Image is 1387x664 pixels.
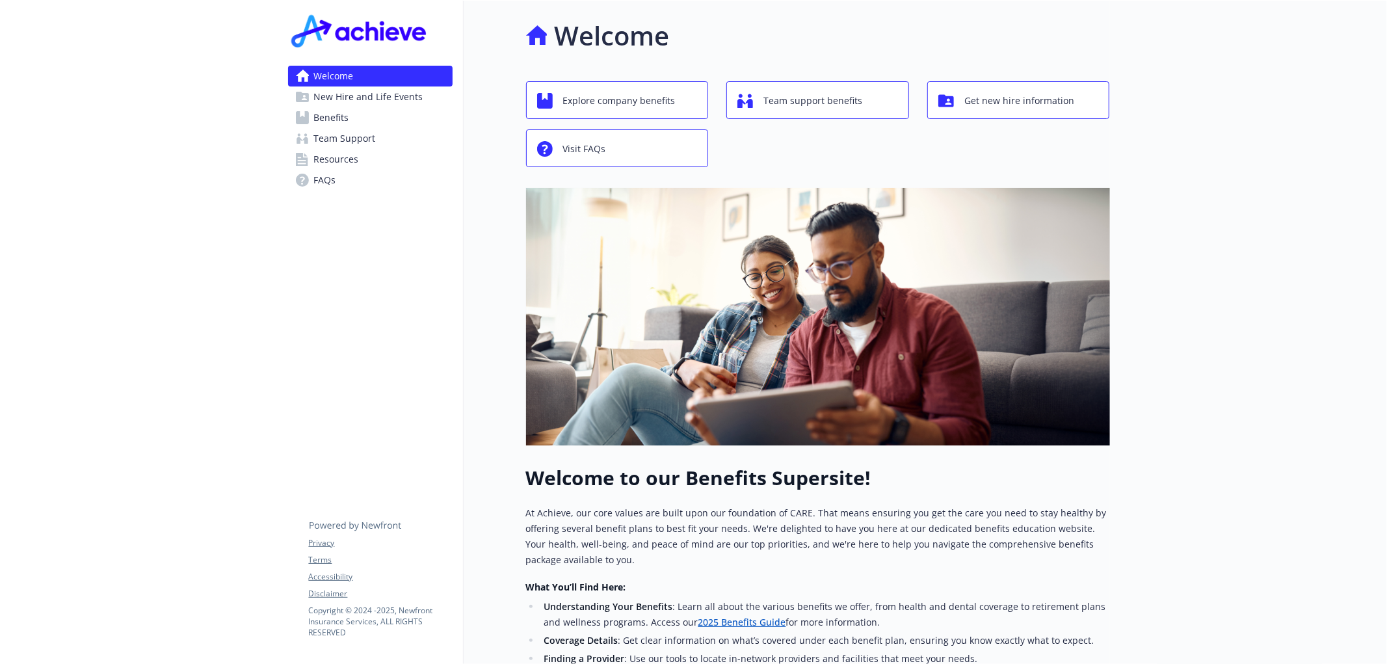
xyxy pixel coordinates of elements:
span: Team support benefits [763,88,862,113]
a: New Hire and Life Events [288,86,453,107]
img: overview page banner [526,188,1110,445]
span: New Hire and Life Events [314,86,423,107]
li: : Learn all about the various benefits we offer, from health and dental coverage to retirement pl... [540,599,1110,630]
li: : Get clear information on what’s covered under each benefit plan, ensuring you know exactly what... [540,633,1110,648]
a: Benefits [288,107,453,128]
strong: Coverage Details [544,634,618,646]
span: FAQs [314,170,336,191]
p: Copyright © 2024 - 2025 , Newfront Insurance Services, ALL RIGHTS RESERVED [309,605,452,638]
button: Get new hire information [927,81,1110,119]
a: FAQs [288,170,453,191]
span: Resources [314,149,359,170]
h1: Welcome to our Benefits Supersite! [526,466,1110,490]
button: Team support benefits [726,81,909,119]
a: Terms [309,554,452,566]
a: Welcome [288,66,453,86]
span: Benefits [314,107,349,128]
a: Team Support [288,128,453,149]
span: Explore company benefits [563,88,676,113]
span: Team Support [314,128,376,149]
span: Visit FAQs [563,137,606,161]
a: Resources [288,149,453,170]
a: Privacy [309,537,452,549]
strong: Understanding Your Benefits [544,600,672,613]
button: Explore company benefits [526,81,709,119]
p: At Achieve, our core values are built upon our foundation of CARE. That means ensuring you get th... [526,505,1110,568]
a: Accessibility [309,571,452,583]
h1: Welcome [555,16,670,55]
a: Disclaimer [309,588,452,600]
span: Get new hire information [964,88,1074,113]
strong: What You’ll Find Here: [526,581,626,593]
button: Visit FAQs [526,129,709,167]
span: Welcome [314,66,354,86]
a: 2025 Benefits Guide [698,616,786,628]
